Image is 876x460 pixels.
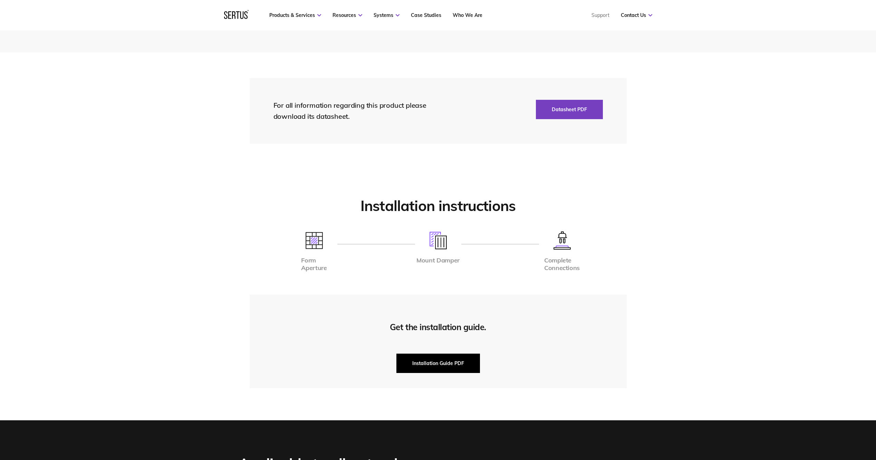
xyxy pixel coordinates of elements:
[453,12,482,18] a: Who We Are
[390,322,486,332] div: Get the installation guide.
[374,12,400,18] a: Systems
[301,257,327,272] div: Form Aperture
[250,197,627,215] h2: Installation instructions
[536,100,603,119] button: Datasheet PDF
[333,12,362,18] a: Resources
[621,12,652,18] a: Contact Us
[591,12,609,18] a: Support
[544,257,580,272] div: Complete Connections
[273,100,439,122] div: For all information regarding this product please download its datasheet.
[269,12,321,18] a: Products & Services
[396,354,480,373] button: Installation Guide PDF
[411,12,441,18] a: Case Studies
[416,257,460,265] div: Mount Damper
